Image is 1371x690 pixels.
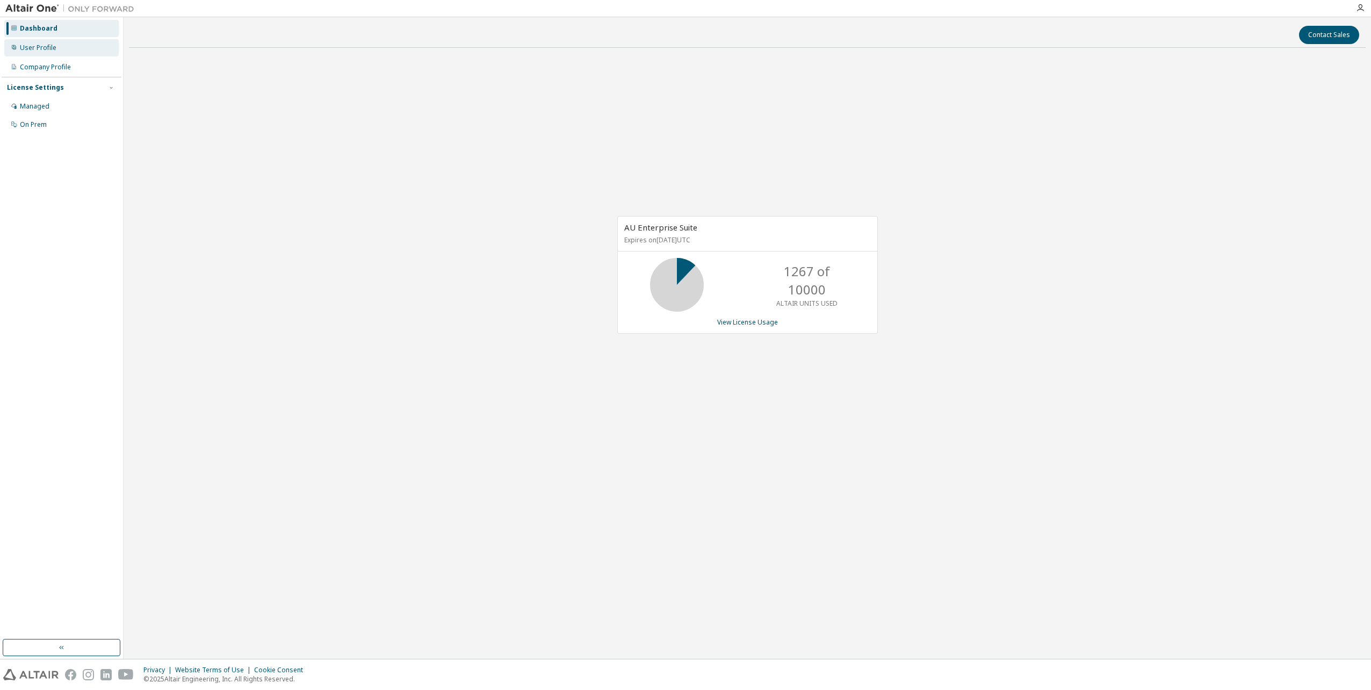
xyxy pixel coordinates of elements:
[175,666,254,674] div: Website Terms of Use
[20,44,56,52] div: User Profile
[20,102,49,111] div: Managed
[7,83,64,92] div: License Settings
[1299,26,1359,44] button: Contact Sales
[254,666,309,674] div: Cookie Consent
[83,669,94,680] img: instagram.svg
[5,3,140,14] img: Altair One
[776,299,838,308] p: ALTAIR UNITS USED
[143,666,175,674] div: Privacy
[20,24,57,33] div: Dashboard
[143,674,309,684] p: © 2025 Altair Engineering, Inc. All Rights Reserved.
[20,63,71,71] div: Company Profile
[764,262,850,299] p: 1267 of 10000
[3,669,59,680] img: altair_logo.svg
[100,669,112,680] img: linkedin.svg
[20,120,47,129] div: On Prem
[624,222,697,233] span: AU Enterprise Suite
[65,669,76,680] img: facebook.svg
[118,669,134,680] img: youtube.svg
[624,235,868,245] p: Expires on [DATE] UTC
[717,318,778,327] a: View License Usage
